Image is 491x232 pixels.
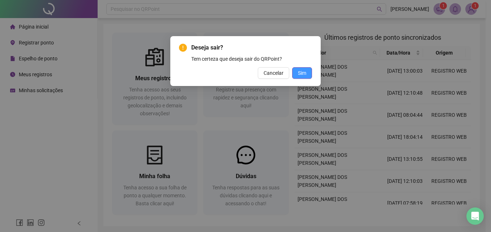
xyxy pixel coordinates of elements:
[466,207,484,225] div: Open Intercom Messenger
[264,69,283,77] span: Cancelar
[191,55,312,63] div: Tem certeza que deseja sair do QRPoint?
[179,44,187,52] span: exclamation-circle
[298,69,306,77] span: Sim
[292,67,312,79] button: Sim
[191,43,312,52] span: Deseja sair?
[258,67,289,79] button: Cancelar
